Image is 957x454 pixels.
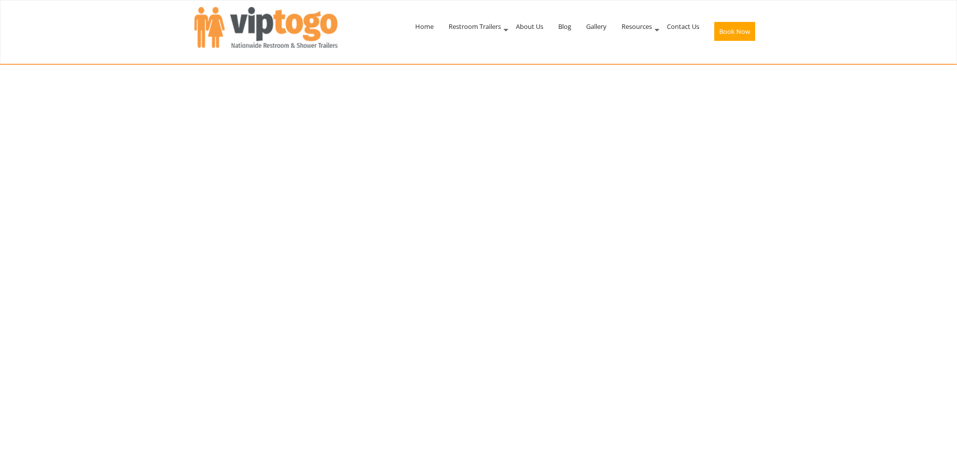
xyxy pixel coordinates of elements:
a: Restroom Trailers [441,0,508,52]
a: Blog [551,0,579,52]
button: Book Now [714,22,755,41]
a: About Us [508,0,551,52]
img: VIPTOGO [194,7,337,48]
a: Book Now [707,0,763,62]
a: Gallery [579,0,614,52]
a: Home [408,0,441,52]
a: Resources [614,0,659,52]
a: Contact Us [659,0,707,52]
